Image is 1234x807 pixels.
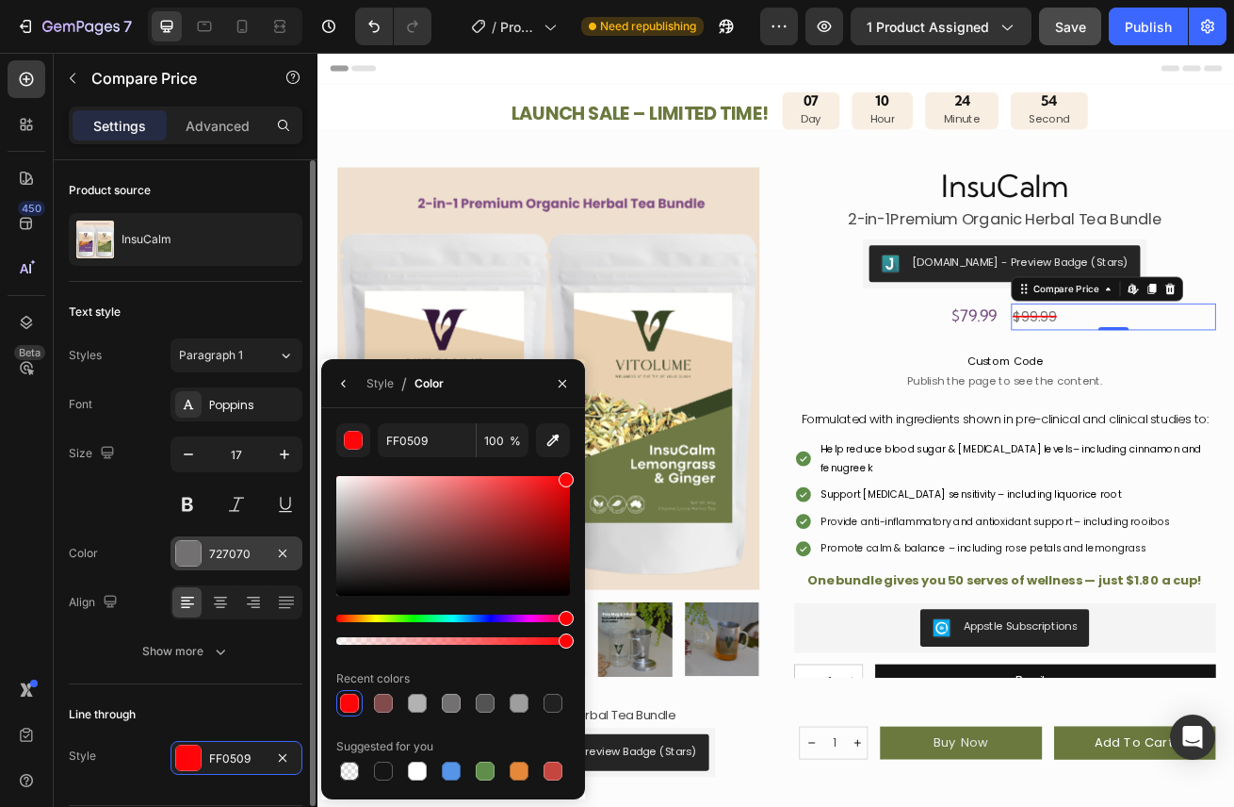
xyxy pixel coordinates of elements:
div: Style [366,375,394,392]
div: Product source [69,182,151,199]
div: Color [69,545,98,562]
p: 7 [123,15,132,38]
div: Style [69,748,96,765]
div: Align [69,590,122,616]
button: Show more [69,634,302,668]
p: Provide anti-inflammatory and antioxidant support – including rooibos [620,568,1105,589]
strong: Premium Organic Herbal Tea Bundle [654,192,1040,219]
button: Publish [1109,8,1188,45]
div: 727070 [209,546,264,563]
div: $99.99 [854,309,1107,342]
span: Custom Code [587,369,1108,391]
div: 450 [18,201,45,216]
div: Recent colors [336,670,410,687]
span: % [510,433,521,450]
img: Judgeme.png [694,249,717,272]
h1: InsuCalm [587,141,1108,189]
span: Paragraph 1 [179,347,243,364]
button: Judge.me - Preview Badge (Stars) [679,238,1014,283]
div: Font [69,396,92,413]
div: Hue [336,615,570,622]
button: Buy it now [687,754,1108,795]
div: Text style [69,304,121,321]
div: Undo/Redo [355,8,431,45]
div: Poppins [209,397,298,414]
button: 7 [8,8,140,45]
span: Product Page_13082025 [500,17,536,37]
div: Color [414,375,444,392]
p: Hour [681,70,711,93]
p: Minute [771,70,817,93]
img: AppstleSubscriptions.png [757,698,780,720]
div: 24 [771,48,817,70]
button: increment [644,755,673,794]
div: Size [69,441,119,467]
span: Support [MEDICAL_DATA] sensitivity – including liquorice root [620,535,990,553]
div: Beta [14,345,45,360]
div: Publish [1125,17,1172,37]
p: One bundle gives you 50 serves of wellness — just $1.80 a cup! [603,638,1090,666]
span: Publish the page to see the content. [587,395,1108,414]
div: Show more [142,642,230,661]
input: Eg: FFFFFF [378,423,476,457]
div: Suggested for you [336,738,433,755]
span: Need republishing [600,18,696,35]
div: 54 [877,48,927,70]
div: $79.99 [587,309,839,338]
button: Save [1039,8,1101,45]
p: InsuCalm [122,233,171,246]
h1: InsuCalm [140,782,490,807]
input: quantity [616,755,644,794]
div: FF0509 [209,750,264,767]
div: Buy it now [859,761,934,788]
span: Formulated with ingredients shown in pre-clinical and clinical studies to: [595,441,1097,463]
button: Paragraph 1 [170,338,302,372]
span: / [492,17,496,37]
div: Styles [69,347,102,364]
p: Day [595,70,621,93]
iframe: Design area [317,53,1234,807]
div: Compare Price [878,283,966,300]
span: Help reduce blood sugar & [MEDICAL_DATA] levels– including cinnamon and fenugreek [620,480,1090,519]
button: Appstle Subscriptions [742,686,950,732]
span: 2-in-1 [654,192,706,219]
span: / [401,372,407,395]
p: Settings [93,116,146,136]
div: Appstle Subscriptions [795,698,935,717]
p: Second [877,70,927,93]
p: Compare Price [91,67,252,90]
button: 1 product assigned [851,8,1031,45]
span: 1 product assigned [867,17,989,37]
button: decrement [588,755,616,794]
div: 10 [681,48,711,70]
p: Promote calm & balance – including rose petals and lemongrass [620,601,1105,622]
span: Save [1055,19,1086,35]
p: Advanced [186,116,250,136]
img: product feature img [76,221,114,258]
div: Open Intercom Messenger [1170,715,1215,760]
div: Line through [69,706,136,723]
div: [DOMAIN_NAME] - Preview Badge (Stars) [732,249,999,269]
